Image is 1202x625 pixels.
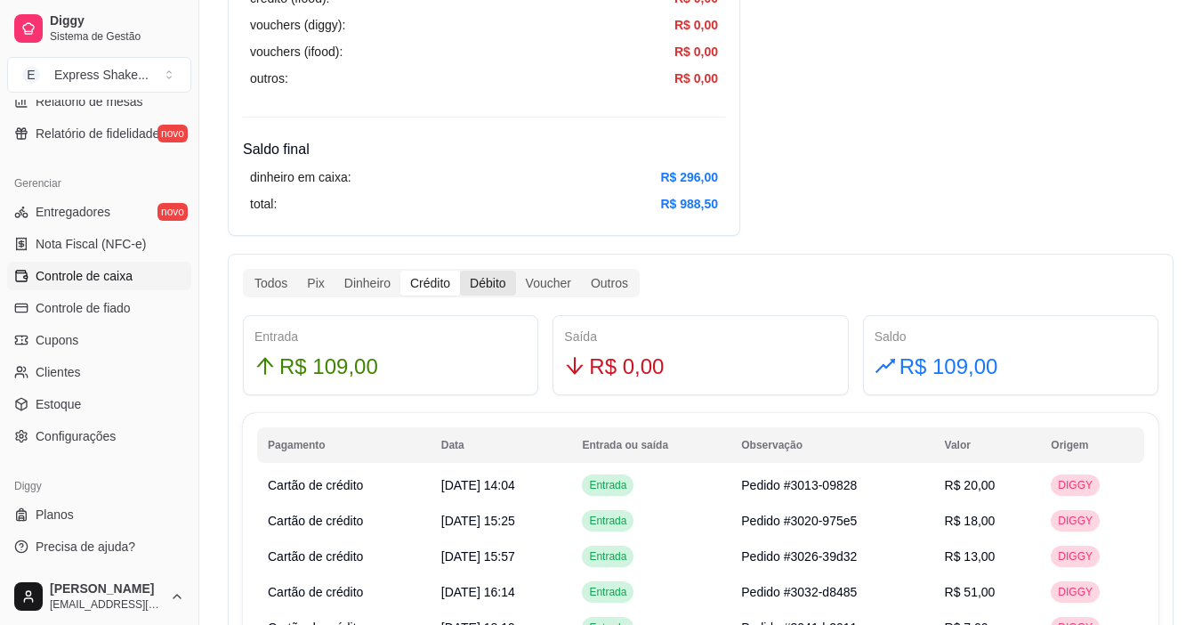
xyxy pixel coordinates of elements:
div: Todos [245,271,297,296]
span: Estoque [36,395,81,413]
span: [DATE] 16:14 [441,585,515,599]
span: R$ 20,00 [945,478,996,492]
span: R$ 13,00 [945,549,996,564]
div: Entrada [254,327,527,346]
span: Cartão de crédito [268,514,363,528]
article: vouchers (ifood): [250,42,343,61]
span: Planos [36,506,74,524]
a: Controle de caixa [7,262,191,290]
article: outros: [250,69,288,88]
div: Débito [460,271,515,296]
div: Saldo [875,327,1147,346]
span: [DATE] 14:04 [441,478,515,492]
span: arrow-down [564,355,585,377]
span: Entrada [585,585,630,599]
a: Nota Fiscal (NFC-e) [7,230,191,258]
a: Configurações [7,422,191,450]
span: Clientes [36,363,81,381]
span: Cartão de crédito [268,478,363,492]
span: Relatório de mesas [36,93,143,110]
a: Relatório de fidelidadenovo [7,119,191,148]
div: Gerenciar [7,169,191,198]
h4: Saldo final [243,139,725,160]
span: Configurações [36,427,116,445]
article: vouchers (diggy): [250,15,345,35]
div: Outros [581,271,638,296]
span: Cupons [36,331,78,349]
th: Valor [934,427,1041,463]
button: [PERSON_NAME][EMAIL_ADDRESS][DOMAIN_NAME] [7,575,191,618]
span: R$ 109,00 [899,350,998,384]
article: R$ 0,00 [674,69,718,88]
div: Voucher [516,271,581,296]
span: Entrada [585,478,630,492]
article: R$ 296,00 [660,167,718,187]
th: Entrada ou saída [571,427,730,463]
div: Saída [564,327,836,346]
span: Entregadores [36,203,110,221]
span: Diggy [50,13,184,29]
span: Cartão de crédito [268,549,363,564]
span: DIGGY [1054,478,1096,492]
span: [DATE] 15:57 [441,549,515,564]
span: DIGGY [1054,585,1096,599]
span: Cartão de crédito [268,585,363,599]
span: Pedido #3032-d8485 [741,585,857,599]
div: Crédito [400,271,460,296]
div: Express Shake ... [54,66,149,84]
a: DiggySistema de Gestão [7,7,191,50]
article: R$ 988,50 [660,194,718,214]
article: R$ 0,00 [674,42,718,61]
span: Controle de fiado [36,299,131,317]
button: Select a team [7,57,191,93]
div: Diggy [7,472,191,500]
span: R$ 18,00 [945,514,996,528]
span: Relatório de fidelidade [36,125,159,142]
a: Estoque [7,390,191,418]
th: Origem [1040,427,1144,463]
a: Planos [7,500,191,529]
th: Pagamento [257,427,431,463]
span: R$ 0,00 [589,350,664,384]
span: Entrada [585,549,630,564]
span: Pedido #3020-975e5 [741,514,857,528]
span: Precisa de ajuda? [36,538,135,556]
span: [EMAIL_ADDRESS][DOMAIN_NAME] [50,597,163,612]
span: E [22,66,40,84]
span: DIGGY [1054,514,1096,528]
article: dinheiro em caixa: [250,167,351,187]
span: [PERSON_NAME] [50,581,163,597]
a: Precisa de ajuda? [7,532,191,561]
a: Clientes [7,358,191,386]
span: Nota Fiscal (NFC-e) [36,235,146,253]
span: Controle de caixa [36,267,133,285]
span: Sistema de Gestão [50,29,184,44]
article: total: [250,194,277,214]
span: rise [875,355,896,377]
span: R$ 51,00 [945,585,996,599]
span: R$ 109,00 [279,350,378,384]
span: Pedido #3026-39d32 [741,549,857,564]
th: Data [431,427,572,463]
span: DIGGY [1054,549,1096,564]
a: Cupons [7,326,191,354]
span: Entrada [585,514,630,528]
a: Entregadoresnovo [7,198,191,226]
article: R$ 0,00 [674,15,718,35]
span: Pedido #3013-09828 [741,478,857,492]
span: [DATE] 15:25 [441,514,515,528]
th: Observação [730,427,933,463]
div: Dinheiro [335,271,400,296]
div: Pix [297,271,334,296]
a: Controle de fiado [7,294,191,322]
span: arrow-up [254,355,276,377]
a: Relatório de mesas [7,87,191,116]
